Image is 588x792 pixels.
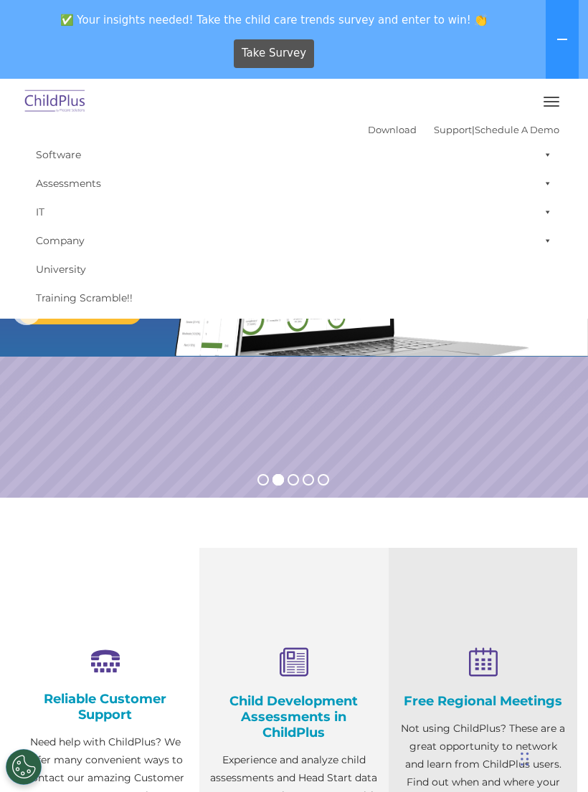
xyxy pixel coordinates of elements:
font: | [368,124,559,135]
a: Support [434,124,472,135]
iframe: Chat Widget [346,637,588,792]
a: Download [368,124,417,135]
span: Take Survey [242,41,306,66]
a: Assessments [29,169,559,198]
a: University [29,255,559,284]
a: Training Scramble!! [29,284,559,312]
button: Cookies Settings [6,749,42,785]
div: Drag [521,738,529,781]
h4: Reliable Customer Support [22,691,189,723]
img: ChildPlus by Procare Solutions [22,85,89,119]
a: Company [29,226,559,255]
span: ✅ Your insights needed! Take the child care trends survey and enter to win! 👏 [6,6,543,34]
a: Take Survey [234,39,315,68]
a: Schedule A Demo [475,124,559,135]
h4: Child Development Assessments in ChildPlus [210,693,377,740]
a: Software [29,140,559,169]
a: IT [29,198,559,226]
